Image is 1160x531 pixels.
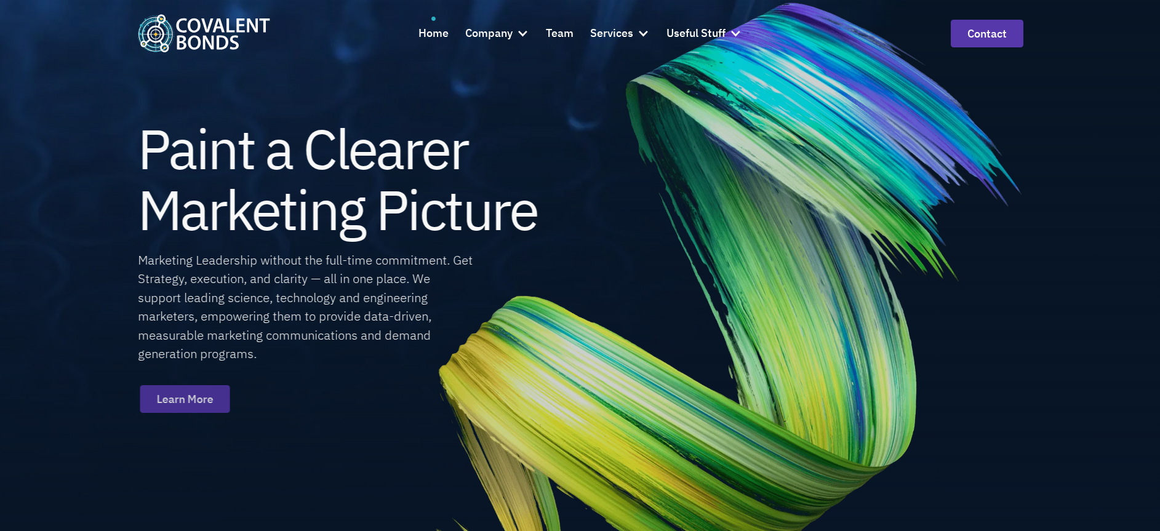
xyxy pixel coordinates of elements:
[137,118,537,240] h1: Paint a Clearer Marketing Picture
[137,14,270,52] a: home
[465,25,513,42] div: Company
[590,25,633,42] div: Services
[951,20,1023,47] a: contact
[418,17,449,50] a: Home
[666,25,726,42] div: Useful Stuff
[666,17,742,50] div: Useful Stuff
[140,385,230,413] a: Learn More
[590,17,650,50] div: Services
[546,25,574,42] div: Team
[465,17,529,50] div: Company
[418,25,449,42] div: Home
[138,251,474,363] div: Marketing Leadership without the full-time commitment. Get Strategy, execution, and clarity — all...
[546,17,574,50] a: Team
[137,14,270,52] img: Covalent Bonds White / Teal Logo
